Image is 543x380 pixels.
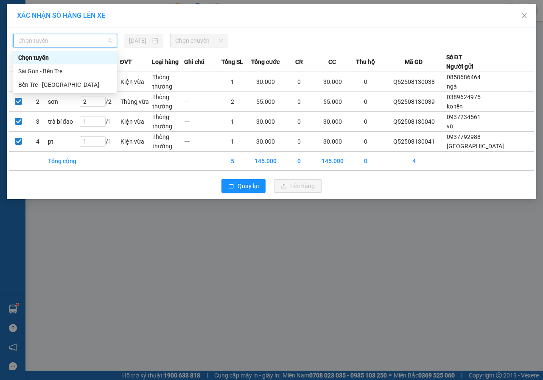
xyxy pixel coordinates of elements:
td: 0 [283,112,315,132]
td: / 2 [79,92,120,112]
span: XÁC NHẬN SỐ HÀNG LÊN XE [17,11,105,19]
td: 0 [350,92,382,112]
span: Ghi chú [184,57,204,67]
span: rollback [228,183,234,190]
td: 30.000 [315,132,350,152]
td: sơn [48,92,80,112]
td: 0 [283,152,315,171]
span: hùng [3,19,19,27]
span: [GEOGRAPHIC_DATA] [447,143,504,150]
td: --- [184,72,216,92]
td: Q52508130038 [382,72,446,92]
span: 0937234561 [447,114,481,120]
td: 55.000 [315,92,350,112]
div: Bến Tre - [GEOGRAPHIC_DATA] [18,80,112,89]
button: rollbackQuay lại [221,179,266,193]
td: 0 [350,152,382,171]
td: 0 [283,132,315,152]
span: 20.000 [14,44,34,53]
p: Gửi từ: [3,9,64,17]
div: Chọn tuyến [18,53,112,62]
td: Q52508130040 [382,112,446,132]
td: Q52508130041 [382,132,446,152]
span: 1 - Gói nhỏ (pt) [3,59,48,67]
td: --- [184,112,216,132]
span: Quận 5 [24,9,46,17]
td: trà bí đao [48,112,80,132]
span: vũ [447,123,453,130]
span: ngà [447,83,457,90]
div: Sài Gòn - Bến Tre [13,64,117,78]
td: 55.000 [248,92,283,112]
input: 13/08/2025 [129,36,151,45]
span: SL: [112,59,121,67]
td: 145.000 [248,152,283,171]
td: --- [184,132,216,152]
td: 1 [216,72,249,92]
td: 30.000 [248,132,283,152]
span: Loại hàng [152,57,179,67]
span: Mỹ Tho [84,9,106,17]
td: 30.000 [315,72,350,92]
div: Số ĐT Người gửi [446,53,473,71]
td: / 1 [79,132,120,152]
span: close [521,12,528,19]
td: 30.000 [248,72,283,92]
td: Kiện vừa [120,72,152,92]
span: Tổng cước [251,57,280,67]
span: 0389624975 [447,94,481,100]
span: Chọn tuyến [18,34,112,47]
td: 1 [216,112,249,132]
span: ĐVT [120,57,132,67]
td: --- [184,92,216,112]
td: Thùng vừa [120,92,152,112]
td: 30.000 [248,112,283,132]
p: Nhận: [66,9,126,17]
td: Thông thường [152,132,184,152]
td: / 1 [79,112,120,132]
td: 5 [216,152,249,171]
span: ko tên [447,103,463,110]
td: 4 [382,152,446,171]
td: 2 [28,92,47,112]
td: CR: [3,43,65,54]
span: Chọn chuyến [175,34,223,47]
td: Thông thường [152,112,184,132]
td: Kiện vừa [120,132,152,152]
span: 0858686464 [447,74,481,80]
span: Tổng SL [221,57,243,67]
span: CC [328,57,336,67]
span: CR [295,57,303,67]
td: 4 [28,132,47,152]
td: 2 [216,92,249,112]
span: 1 [121,58,126,67]
span: Thu hộ [356,57,375,67]
span: 0 [76,44,80,53]
td: 1 [216,132,249,152]
button: uploadLên hàng [274,179,322,193]
td: 0 [350,72,382,92]
td: Thông thường [152,92,184,112]
td: Kiện vừa [120,112,152,132]
span: 0937792988 [447,133,481,140]
td: 0 [283,72,315,92]
div: Bến Tre - Sài Gòn [13,78,117,92]
td: Thông thường [152,72,184,92]
div: Chọn tuyến [13,51,117,64]
td: CC: [65,43,126,54]
td: 145.000 [315,152,350,171]
td: pt [48,132,80,152]
span: 0944162163 [66,28,104,36]
span: Mã GD [405,57,423,67]
td: 0 [350,112,382,132]
td: 30.000 [315,112,350,132]
button: Close [512,4,536,28]
div: Sài Gòn - Bến Tre [18,67,112,76]
td: 0 [350,132,382,152]
span: Quay lại [238,181,259,191]
td: 3 [28,112,47,132]
td: 0 [283,92,315,112]
span: trí [66,19,72,27]
span: 0834533938 [3,28,42,36]
td: Tổng cộng [48,152,80,171]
